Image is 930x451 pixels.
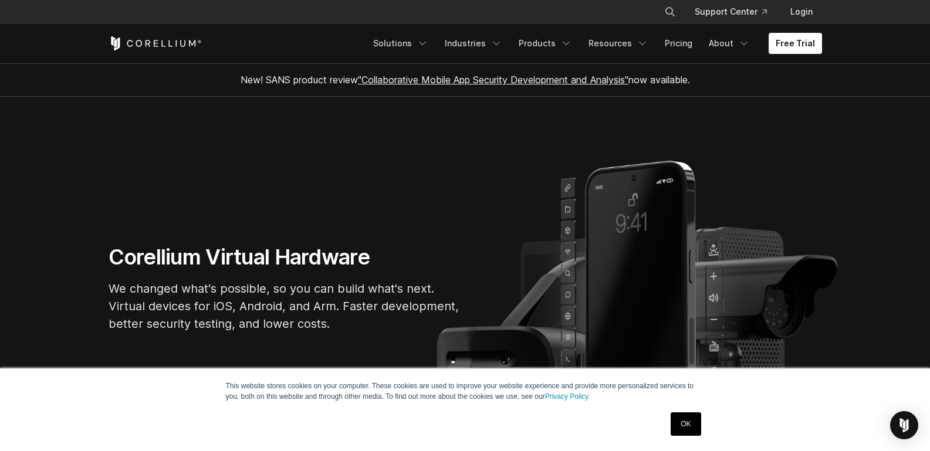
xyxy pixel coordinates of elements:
a: Pricing [658,33,699,54]
a: Industries [438,33,509,54]
a: Free Trial [769,33,822,54]
button: Search [660,1,681,22]
a: "Collaborative Mobile App Security Development and Analysis" [358,74,628,86]
span: New! SANS product review now available. [241,74,690,86]
div: Navigation Menu [366,33,822,54]
a: Corellium Home [109,36,202,50]
a: Products [512,33,579,54]
div: Open Intercom Messenger [890,411,918,439]
a: Support Center [685,1,776,22]
a: Login [781,1,822,22]
a: OK [671,412,701,436]
a: About [702,33,757,54]
h1: Corellium Virtual Hardware [109,244,461,270]
div: Navigation Menu [650,1,822,22]
p: This website stores cookies on your computer. These cookies are used to improve your website expe... [226,381,705,402]
p: We changed what's possible, so you can build what's next. Virtual devices for iOS, Android, and A... [109,280,461,333]
a: Privacy Policy. [545,392,590,401]
a: Solutions [366,33,435,54]
a: Resources [581,33,655,54]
